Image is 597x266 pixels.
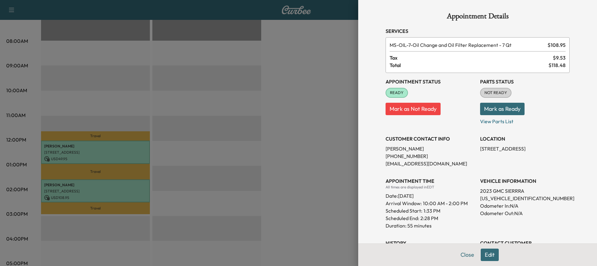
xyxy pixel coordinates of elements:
[480,177,570,185] h3: VEHICLE INFORMATION
[423,200,468,207] span: 10:00 AM - 2:00 PM
[386,160,475,167] p: [EMAIL_ADDRESS][DOMAIN_NAME]
[386,90,407,96] span: READY
[480,195,570,202] p: [US_VEHICLE_IDENTIFICATION_NUMBER]
[553,54,566,61] span: $ 9.53
[386,239,475,247] h3: History
[481,90,511,96] span: NOT READY
[390,41,545,49] span: Oil Change and Oil Filter Replacement - 7 Qt
[420,214,438,222] p: 2:28 PM
[548,61,566,69] span: $ 118.48
[386,200,475,207] p: Arrival Window:
[386,185,475,190] div: All times are displayed in EDT
[386,214,419,222] p: Scheduled End:
[386,222,475,229] p: Duration: 55 minutes
[386,27,570,35] h3: Services
[456,249,478,261] button: Close
[386,78,475,85] h3: Appointment Status
[386,135,475,142] h3: CUSTOMER CONTACT INFO
[386,12,570,22] h1: Appointment Details
[390,61,548,69] span: Total
[386,207,422,214] p: Scheduled Start:
[480,103,525,115] button: Mark as Ready
[480,115,570,125] p: View Parts List
[386,103,441,115] button: Mark as Not Ready
[480,78,570,85] h3: Parts Status
[480,210,570,217] p: Odometer Out: N/A
[480,239,570,247] h3: CONTACT CUSTOMER
[390,54,553,61] span: Tax
[386,145,475,152] p: [PERSON_NAME]
[423,207,440,214] p: 1:33 PM
[481,249,499,261] button: Edit
[480,135,570,142] h3: LOCATION
[548,41,566,49] span: $ 108.95
[386,177,475,185] h3: APPOINTMENT TIME
[480,145,570,152] p: [STREET_ADDRESS]
[386,152,475,160] p: [PHONE_NUMBER]
[386,190,475,200] div: Date: [DATE]
[480,187,570,195] p: 2023 GMC SIERRRA
[480,202,570,210] p: Odometer In: N/A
